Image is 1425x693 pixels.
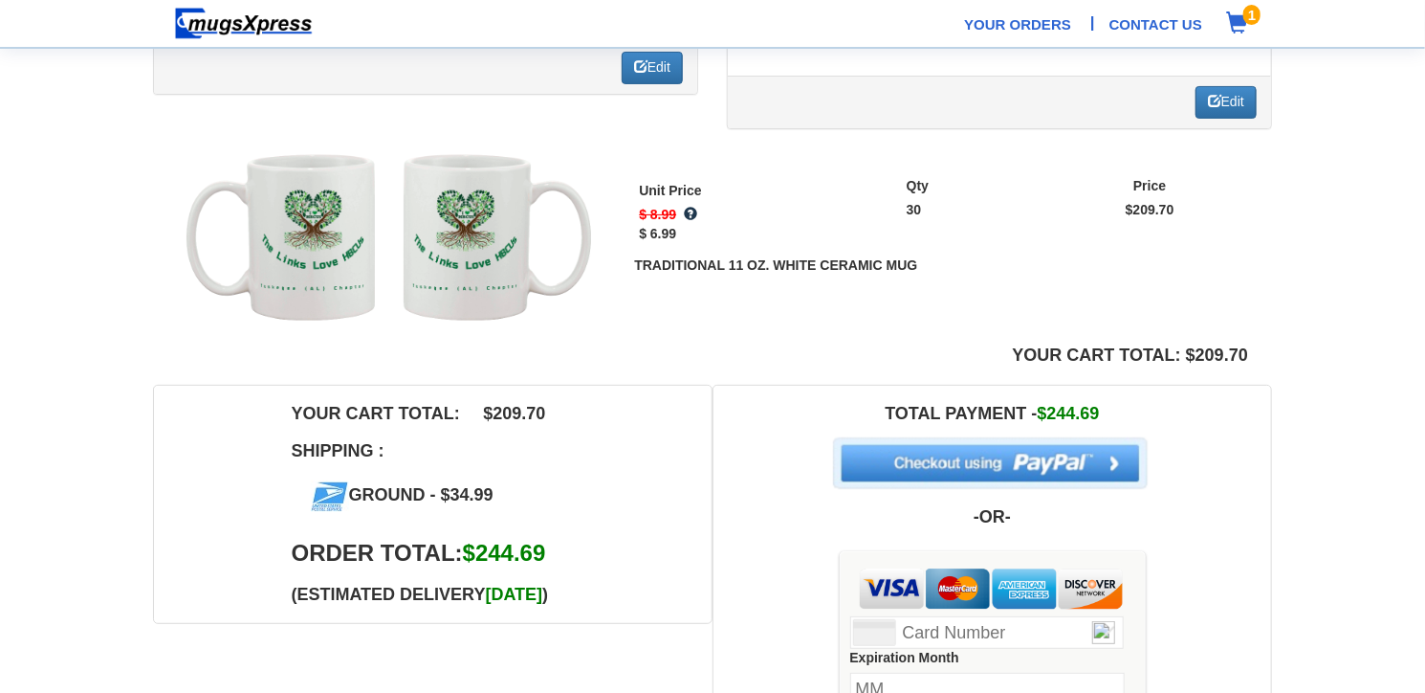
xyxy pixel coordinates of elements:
h3: $244.69 [463,541,575,566]
a: Home [167,14,320,30]
img: Awhite.gif [404,153,592,323]
img: 4251.png [412,171,517,312]
h4: Total Payment - [728,405,1257,424]
span: 1 [1243,5,1261,25]
input: Card Number [850,616,1124,649]
h5: Traditional 11 oz. White Ceramic Mug [634,258,1253,273]
img: usps_icon.jpg [311,481,349,512]
label: Expiration Month [850,649,1135,668]
label: Price [1133,177,1166,196]
b: $209.70 [1126,202,1174,217]
h4: Shipping : [292,442,384,461]
h4: Your Cart Total: [292,405,460,424]
h4: $209.70 [483,405,574,424]
img: mugsexpress logo [174,7,314,40]
h4: -OR- [728,508,1257,527]
h3: Order Total: [292,541,463,566]
span: [DATE] [486,585,543,604]
b: $ 6.99 [639,226,676,241]
b: 30 [907,202,922,217]
b: $ 8.99 [639,207,676,222]
img: 4251R.png [260,171,365,312]
span: | [1090,11,1095,34]
a: Contact Us [1109,14,1202,34]
h4: Ground - $34.99 [311,481,575,512]
h4: Your Cart Total: $209.70 [1003,337,1258,375]
input: PayPal - The safer, easier way to pay online! [827,433,1152,493]
img: credit-cards.png [850,562,1135,616]
h4: (Estimated delivery ) [292,586,575,605]
a: Your Orders [964,14,1071,34]
img: npw-badge-icon-locked.svg [1092,621,1115,644]
label: Unit Price [639,182,701,201]
img: AwhiteR.gif [186,153,375,323]
label: Qty [907,177,929,196]
a: Edit [1195,86,1257,119]
span: $244.69 [1037,404,1099,423]
a: Edit [622,52,683,84]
